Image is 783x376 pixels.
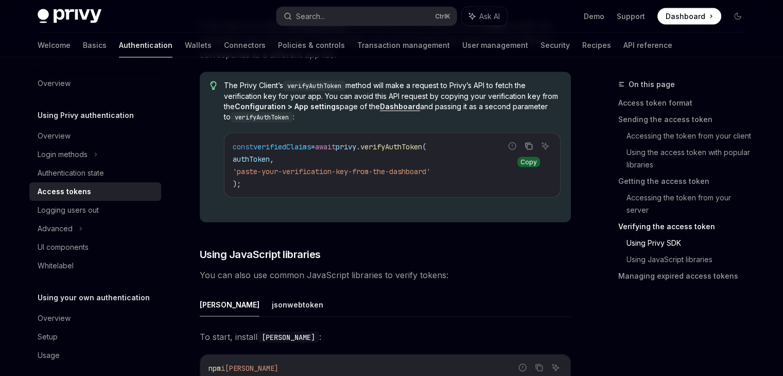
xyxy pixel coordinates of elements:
[257,332,319,343] code: [PERSON_NAME]
[627,128,754,144] a: Accessing the token from your client
[38,204,99,216] div: Logging users out
[38,312,71,324] div: Overview
[380,102,420,111] a: Dashboard
[517,157,540,167] div: Copy
[270,155,274,164] span: ,
[657,8,721,25] a: Dashboard
[38,241,89,253] div: UI components
[522,140,535,153] button: Copy the contents from the code block
[618,268,754,284] a: Managing expired access tokens
[356,142,360,151] span: .
[627,144,754,173] a: Using the access token with popular libraries
[29,127,161,145] a: Overview
[29,74,161,93] a: Overview
[29,182,161,201] a: Access tokens
[119,33,172,58] a: Authentication
[479,11,500,22] span: Ask AI
[29,346,161,365] a: Usage
[283,81,345,91] code: verifyAuthToken
[315,142,336,151] span: await
[233,179,241,189] span: );
[38,109,134,122] h5: Using Privy authentication
[29,201,161,219] a: Logging users out
[235,102,340,111] strong: Configuration > App settings
[532,361,546,374] button: Copy the contents from the code block
[38,331,58,343] div: Setup
[200,268,571,282] span: You can also use common JavaScript libraries to verify tokens:
[38,130,71,142] div: Overview
[231,112,293,123] code: verifyAuthToken
[233,155,270,164] span: authToken
[627,235,754,251] a: Using Privy SDK
[38,77,71,90] div: Overview
[200,293,259,317] button: [PERSON_NAME]
[506,140,519,153] button: Report incorrect code
[296,10,325,23] div: Search...
[618,95,754,111] a: Access token format
[272,293,323,317] button: jsonwebtoken
[582,33,611,58] a: Recipes
[278,33,345,58] a: Policies & controls
[208,364,221,373] span: npm
[462,33,528,58] a: User management
[618,218,754,235] a: Verifying the access token
[618,173,754,190] a: Getting the access token
[541,33,570,58] a: Security
[38,223,73,235] div: Advanced
[666,11,705,22] span: Dashboard
[210,81,217,91] svg: Tip
[627,190,754,218] a: Accessing the token from your server
[584,11,604,22] a: Demo
[224,33,266,58] a: Connectors
[221,364,225,373] span: i
[233,142,253,151] span: const
[224,80,560,123] span: The Privy Client’s method will make a request to Privy’s API to fetch the verification key for yo...
[29,257,161,275] a: Whitelabel
[311,142,315,151] span: =
[729,8,746,25] button: Toggle dark mode
[422,142,426,151] span: (
[29,164,161,182] a: Authentication state
[618,111,754,128] a: Sending the access token
[200,330,571,344] span: To start, install :
[38,167,104,179] div: Authentication state
[538,140,552,153] button: Ask AI
[29,309,161,328] a: Overview
[623,33,672,58] a: API reference
[29,328,161,346] a: Setup
[200,247,321,262] span: Using JavaScript libraries
[360,142,422,151] span: verifyAuthToken
[233,167,430,176] span: 'paste-your-verification-key-from-the-dashboard'
[38,349,60,362] div: Usage
[276,7,457,26] button: Search...CtrlK
[38,260,74,272] div: Whitelabel
[336,142,356,151] span: privy
[185,33,212,58] a: Wallets
[38,148,88,161] div: Login methods
[38,33,71,58] a: Welcome
[38,185,91,198] div: Access tokens
[462,7,507,26] button: Ask AI
[253,142,311,151] span: verifiedClaims
[29,238,161,257] a: UI components
[627,251,754,268] a: Using JavaScript libraries
[38,9,101,24] img: dark logo
[225,364,279,373] span: [PERSON_NAME]
[83,33,107,58] a: Basics
[617,11,645,22] a: Support
[357,33,450,58] a: Transaction management
[629,78,675,91] span: On this page
[435,12,450,21] span: Ctrl K
[38,292,150,304] h5: Using your own authentication
[549,361,562,374] button: Ask AI
[516,361,529,374] button: Report incorrect code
